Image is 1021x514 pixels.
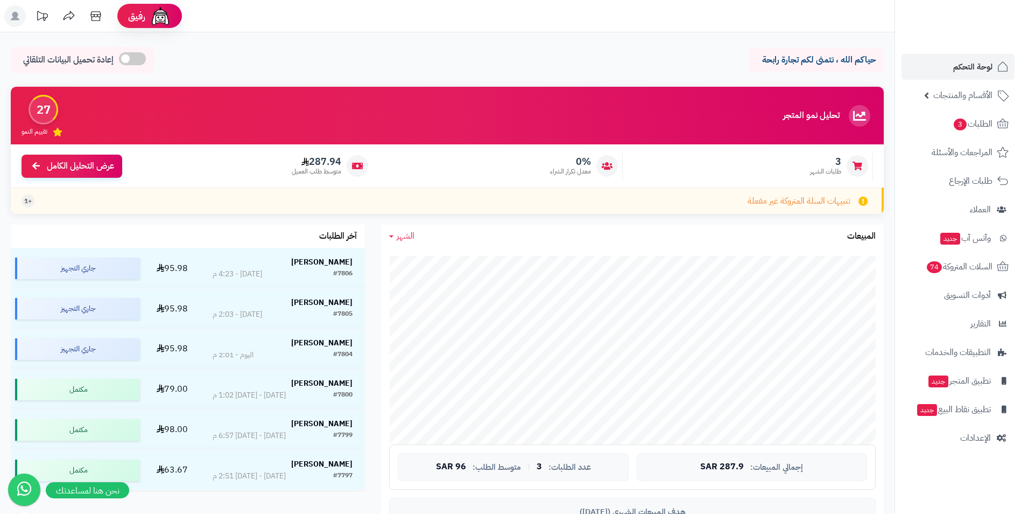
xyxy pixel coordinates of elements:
[810,156,841,168] span: 3
[810,167,841,176] span: طلبات الشهر
[953,59,992,74] span: لوحة التحكم
[333,269,353,280] div: #7806
[902,254,1015,280] a: السلات المتروكة74
[939,231,991,246] span: وآتس آب
[537,462,542,472] span: 3
[15,460,140,481] div: مكتمل
[902,111,1015,137] a: الطلبات3
[291,337,353,349] strong: [PERSON_NAME]
[291,256,353,268] strong: [PERSON_NAME]
[397,230,414,242] span: الشهر
[47,160,114,172] span: عرض التحليل الكامل
[902,397,1015,422] a: تطبيق نقاط البيعجديد
[757,54,876,66] p: حياكم الله ، نتمنى لكم تجارة رابحة
[926,259,992,274] span: السلات المتروكة
[144,450,200,490] td: 63.67
[292,167,341,176] span: متوسط طلب العميل
[928,376,948,387] span: جديد
[144,329,200,369] td: 95.98
[917,404,937,416] span: جديد
[960,430,991,446] span: الإعدادات
[932,145,992,160] span: المراجعات والأسئلة
[389,230,414,242] a: الشهر
[15,419,140,441] div: مكتمل
[213,309,262,320] div: [DATE] - 2:03 م
[970,202,991,217] span: العملاء
[213,269,262,280] div: [DATE] - 4:23 م
[333,390,353,401] div: #7800
[783,111,840,121] h3: تحليل نمو المتجر
[333,471,353,482] div: #7797
[213,471,286,482] div: [DATE] - [DATE] 2:51 م
[902,339,1015,365] a: التطبيقات والخدمات
[750,463,803,472] span: إجمالي المبيعات:
[22,127,47,136] span: تقييم النمو
[144,370,200,409] td: 79.00
[550,156,591,168] span: 0%
[954,119,967,130] span: 3
[548,463,591,472] span: عدد الطلبات:
[29,5,55,30] a: تحديثات المنصة
[902,140,1015,165] a: المراجعات والأسئلة
[144,289,200,329] td: 95.98
[213,390,286,401] div: [DATE] - [DATE] 1:02 م
[933,88,992,103] span: الأقسام والمنتجات
[949,173,992,189] span: طلبات الإرجاع
[15,338,140,360] div: جاري التجهيز
[847,232,876,241] h3: المبيعات
[144,248,200,288] td: 95.98
[940,233,960,245] span: جديد
[925,345,991,360] span: التطبيقات والخدمات
[927,373,991,388] span: تطبيق المتجر
[144,410,200,450] td: 98.00
[927,261,942,273] span: 74
[291,418,353,429] strong: [PERSON_NAME]
[213,350,254,360] div: اليوم - 2:01 م
[24,197,32,206] span: +1
[748,195,850,207] span: تنبيهات السلة المتروكة غير مفعلة
[902,54,1015,80] a: لوحة التحكم
[902,225,1015,251] a: وآتس آبجديد
[916,402,991,417] span: تطبيق نقاط البيع
[15,298,140,319] div: جاري التجهيز
[15,379,140,400] div: مكتمل
[902,197,1015,223] a: العملاء
[527,463,530,471] span: |
[15,258,140,279] div: جاري التجهيز
[902,168,1015,194] a: طلبات الإرجاع
[319,232,357,241] h3: آخر الطلبات
[333,430,353,441] div: #7799
[550,167,591,176] span: معدل تكرار الشراء
[902,282,1015,308] a: أدوات التسويق
[291,297,353,308] strong: [PERSON_NAME]
[291,378,353,389] strong: [PERSON_NAME]
[953,116,992,131] span: الطلبات
[473,463,521,472] span: متوسط الطلب:
[292,156,341,168] span: 287.94
[23,54,114,66] span: إعادة تحميل البيانات التلقائي
[333,350,353,360] div: #7804
[22,155,122,178] a: عرض التحليل الكامل
[902,368,1015,394] a: تطبيق المتجرجديد
[291,459,353,470] strong: [PERSON_NAME]
[333,309,353,320] div: #7805
[700,462,744,472] span: 287.9 SAR
[948,29,1011,52] img: logo-2.png
[213,430,286,441] div: [DATE] - [DATE] 6:57 م
[944,288,991,303] span: أدوات التسويق
[902,425,1015,451] a: الإعدادات
[128,10,145,23] span: رفيق
[902,311,1015,337] a: التقارير
[970,316,991,331] span: التقارير
[150,5,171,27] img: ai-face.png
[436,462,466,472] span: 96 SAR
